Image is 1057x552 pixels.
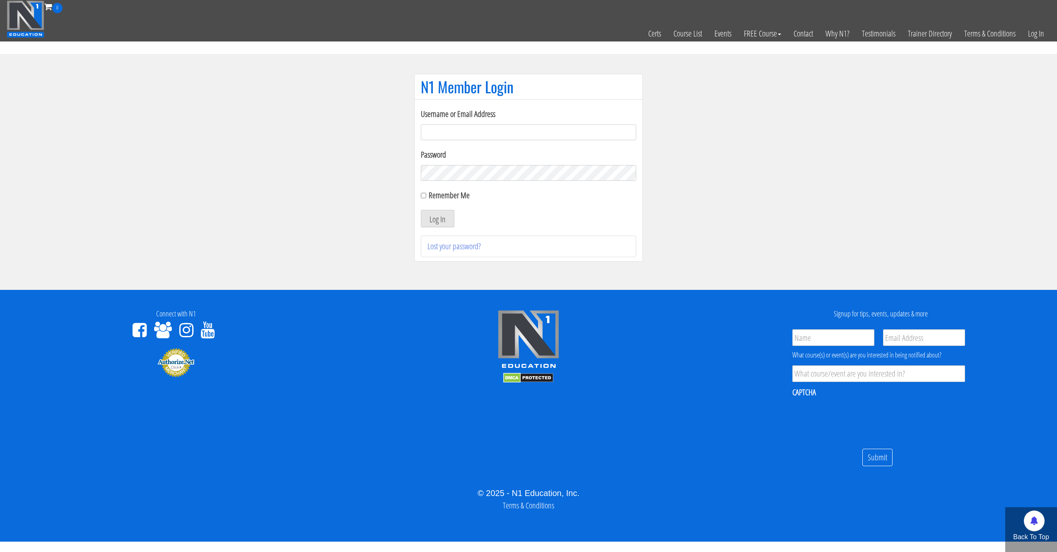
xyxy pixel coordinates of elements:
img: DMCA.com Protection Status [503,373,553,383]
a: FREE Course [738,13,787,54]
a: Trainer Directory [902,13,958,54]
h4: Connect with N1 [6,310,346,318]
label: Remember Me [429,190,470,201]
a: 0 [44,1,63,12]
label: Password [421,148,636,161]
div: What course(s) or event(s) are you interested in being notified about? [792,350,965,360]
img: n1-edu-logo [497,310,560,371]
input: Email Address [883,329,965,346]
img: n1-education [7,0,44,38]
label: Username or Email Address [421,108,636,120]
h4: Signup for tips, events, updates & more [711,310,1051,318]
a: Why N1? [819,13,856,54]
label: CAPTCHA [792,387,816,398]
a: Log In [1022,13,1050,54]
h1: N1 Member Login [421,78,636,95]
a: Terms & Conditions [503,500,554,511]
img: Authorize.Net Merchant - Click to Verify [157,348,195,377]
a: Contact [787,13,819,54]
button: Log In [421,210,454,227]
input: Name [792,329,874,346]
a: Certs [642,13,667,54]
a: Testimonials [856,13,902,54]
input: What course/event are you interested in? [792,365,965,382]
a: Terms & Conditions [958,13,1022,54]
input: Submit [862,449,893,467]
div: © 2025 - N1 Education, Inc. [6,487,1051,499]
a: Events [708,13,738,54]
span: 0 [52,3,63,13]
p: Back To Top [1005,532,1057,542]
a: Lost your password? [427,241,481,252]
iframe: reCAPTCHA [792,403,918,435]
a: Course List [667,13,708,54]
